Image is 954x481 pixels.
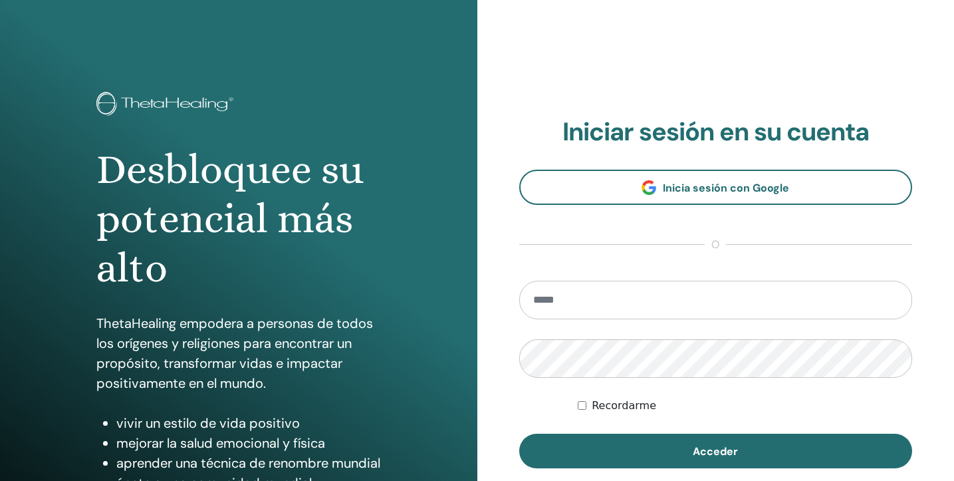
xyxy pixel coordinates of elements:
[663,181,789,195] span: Inicia sesión con Google
[592,398,656,414] label: Recordarme
[116,433,381,453] li: mejorar la salud emocional y física
[705,237,726,253] span: o
[96,145,381,293] h1: Desbloquee su potencial más alto
[519,434,913,468] button: Acceder
[519,117,913,148] h2: Iniciar sesión en su cuenta
[693,444,738,458] span: Acceder
[116,413,381,433] li: vivir un estilo de vida positivo
[578,398,912,414] div: Mantenerme autenticado indefinidamente o hasta cerrar la sesión manualmente
[116,453,381,473] li: aprender una técnica de renombre mundial
[96,313,381,393] p: ThetaHealing empodera a personas de todos los orígenes y religiones para encontrar un propósito, ...
[519,170,913,205] a: Inicia sesión con Google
